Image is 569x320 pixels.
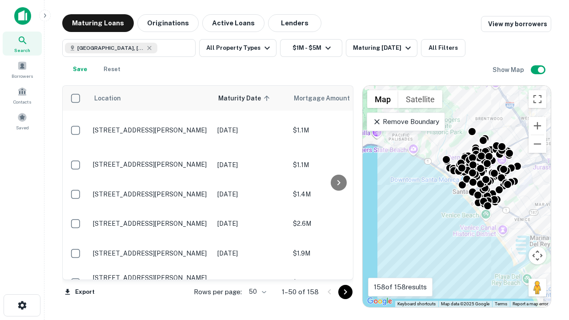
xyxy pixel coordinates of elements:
[217,160,284,170] p: [DATE]
[373,116,439,127] p: Remove Boundary
[93,249,208,257] p: [STREET_ADDRESS][PERSON_NAME]
[217,248,284,258] p: [DATE]
[493,65,525,75] h6: Show Map
[365,296,394,307] img: Google
[293,248,382,258] p: $1.9M
[293,219,382,228] p: $2.6M
[529,135,546,153] button: Zoom out
[529,90,546,108] button: Toggle fullscreen view
[397,301,436,307] button: Keyboard shortcuts
[374,282,427,292] p: 158 of 158 results
[93,220,208,228] p: [STREET_ADDRESS][PERSON_NAME]
[3,83,42,107] a: Contacts
[294,93,361,104] span: Mortgage Amount
[353,43,413,53] div: Maturing [DATE]
[93,190,208,198] p: [STREET_ADDRESS][PERSON_NAME]
[529,117,546,135] button: Zoom in
[62,14,134,32] button: Maturing Loans
[441,301,489,306] span: Map data ©2025 Google
[98,60,126,78] button: Reset
[213,86,289,111] th: Maturity Date
[293,278,382,288] p: $3.4M
[93,274,208,282] p: [STREET_ADDRESS][PERSON_NAME]
[293,125,382,135] p: $1.1M
[16,124,29,131] span: Saved
[199,39,276,57] button: All Property Types
[217,278,284,288] p: [DATE]
[346,39,417,57] button: Maturing [DATE]
[421,39,465,57] button: All Filters
[3,109,42,133] a: Saved
[282,287,319,297] p: 1–50 of 158
[338,285,353,299] button: Go to next page
[365,296,394,307] a: Open this area in Google Maps (opens a new window)
[217,125,284,135] p: [DATE]
[14,47,30,54] span: Search
[363,86,551,307] div: 0 0
[12,72,33,80] span: Borrowers
[62,285,97,299] button: Export
[280,39,342,57] button: $1M - $5M
[245,285,268,298] div: 50
[293,189,382,199] p: $1.4M
[217,189,284,199] p: [DATE]
[88,86,213,111] th: Location
[481,16,551,32] a: View my borrowers
[529,247,546,264] button: Map camera controls
[367,90,398,108] button: Show street map
[217,219,284,228] p: [DATE]
[289,86,386,111] th: Mortgage Amount
[93,126,208,134] p: [STREET_ADDRESS][PERSON_NAME]
[13,98,31,105] span: Contacts
[94,93,121,104] span: Location
[293,160,382,170] p: $1.1M
[137,14,199,32] button: Originations
[77,44,144,52] span: [GEOGRAPHIC_DATA], [GEOGRAPHIC_DATA], [GEOGRAPHIC_DATA]
[14,7,31,25] img: capitalize-icon.png
[194,287,242,297] p: Rows per page:
[3,32,42,56] a: Search
[66,60,94,78] button: Save your search to get updates of matches that match your search criteria.
[93,160,208,168] p: [STREET_ADDRESS][PERSON_NAME]
[495,301,507,306] a: Terms (opens in new tab)
[202,14,264,32] button: Active Loans
[3,57,42,81] a: Borrowers
[525,249,569,292] iframe: Chat Widget
[268,14,321,32] button: Lenders
[398,90,442,108] button: Show satellite imagery
[513,301,548,306] a: Report a map error
[218,93,272,104] span: Maturity Date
